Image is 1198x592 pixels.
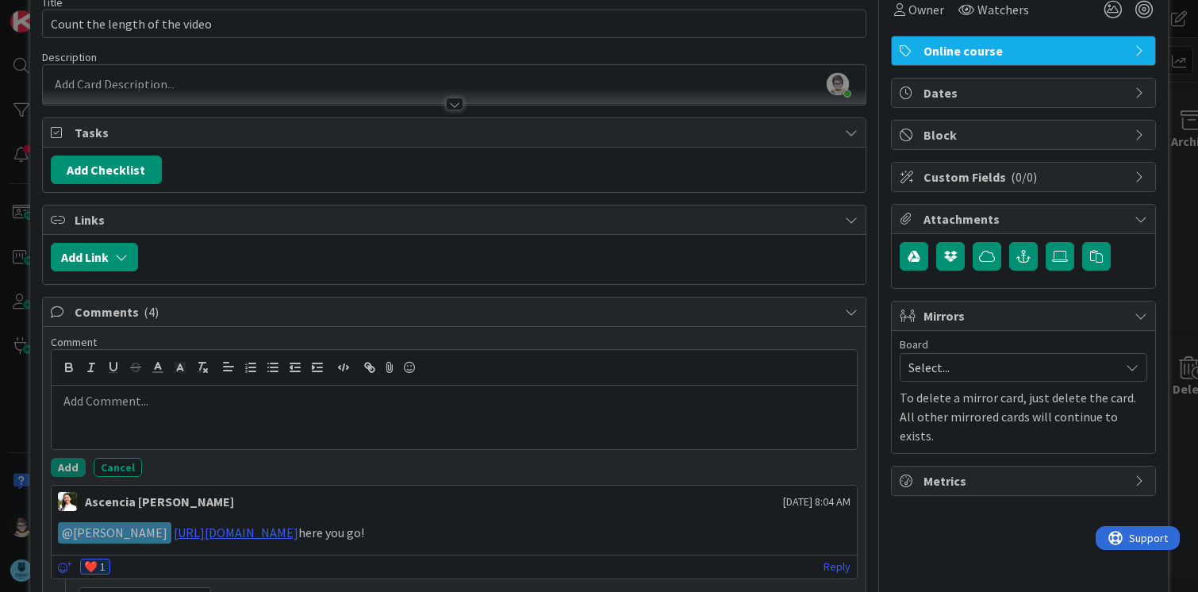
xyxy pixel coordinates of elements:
[51,156,162,184] button: Add Checklist
[51,243,138,271] button: Add Link
[900,388,1147,445] p: To delete a mirror card, just delete the card. All other mirrored cards will continue to exists.
[923,210,1127,229] span: Attachments
[783,494,851,510] span: [DATE] 8:04 AM
[923,83,1127,102] span: Dates
[923,41,1127,60] span: Online course
[85,492,234,511] div: Ascencia [PERSON_NAME]
[58,492,77,511] img: AK
[42,50,97,64] span: Description
[144,304,159,320] span: ( 4 )
[923,471,1127,490] span: Metrics
[908,356,1112,379] span: Select...
[900,339,928,350] span: Board
[75,210,838,229] span: Links
[62,525,73,540] span: @
[75,123,838,142] span: Tasks
[75,302,838,321] span: Comments
[51,335,97,349] span: Comment
[174,525,298,540] a: [URL][DOMAIN_NAME]
[33,2,72,21] span: Support
[1011,169,1037,185] span: ( 0/0 )
[824,557,851,577] a: Reply
[51,458,86,477] button: Add
[94,458,142,477] button: Cancel
[58,522,851,544] p: here you go!
[827,73,849,95] img: GSQywPghEhdbY4OwXOWrjRcy4shk9sHH.png
[923,125,1127,144] span: Block
[62,525,167,540] span: [PERSON_NAME]
[80,559,110,575] div: ❤️ 1
[923,167,1127,186] span: Custom Fields
[42,10,867,38] input: type card name here...
[923,306,1127,325] span: Mirrors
